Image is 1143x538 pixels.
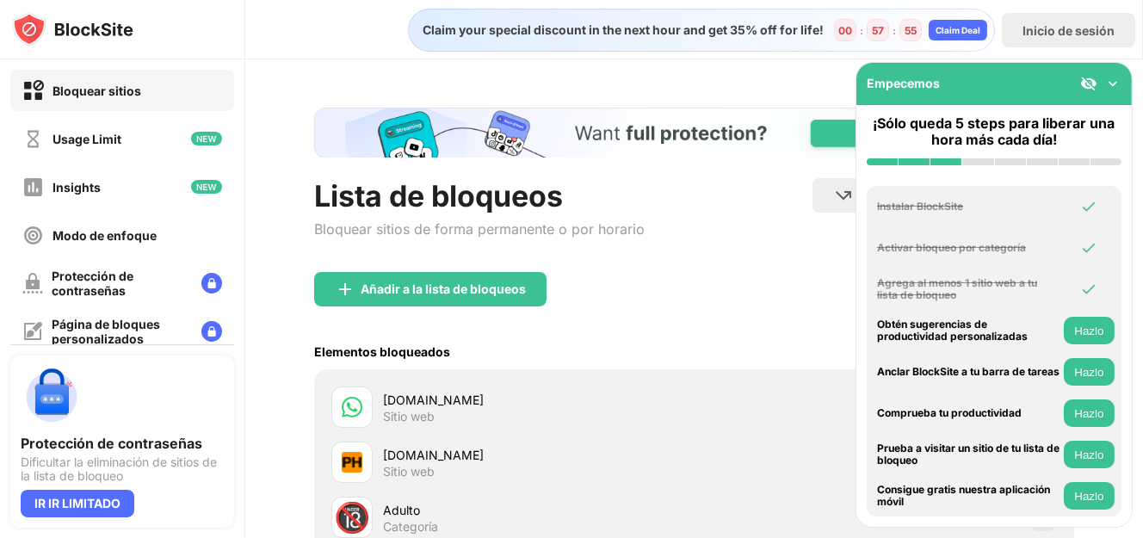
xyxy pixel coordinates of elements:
[383,409,435,424] div: Sitio web
[22,128,44,150] img: time-usage-off.svg
[201,321,222,342] img: lock-menu.svg
[22,273,43,294] img: password-protection-off.svg
[856,21,867,40] div: :
[21,366,83,428] img: push-password-protection.svg
[1064,358,1115,386] button: Hazlo
[872,24,884,37] div: 57
[52,317,188,346] div: Página de bloques personalizados
[383,519,438,535] div: Categoría
[12,12,133,46] img: logo-blocksite.svg
[1064,441,1115,468] button: Hazlo
[877,201,1060,213] div: Instalar BlockSite
[314,108,1075,158] iframe: Banner
[53,132,121,146] div: Usage Limit
[342,452,362,473] img: favicons
[838,24,852,37] div: 00
[1080,281,1097,298] img: omni-check.svg
[53,83,141,98] div: Bloquear sitios
[191,180,222,194] img: new-icon.svg
[334,500,370,535] div: 🔞
[201,273,222,294] img: lock-menu.svg
[22,321,43,342] img: customize-block-page-off.svg
[22,176,44,198] img: insights-off.svg
[1023,23,1115,38] div: Inicio de sesión
[52,269,188,298] div: Protección de contraseñas
[21,490,134,517] div: IR IR LIMITADO
[877,277,1060,302] div: Agrega al menos 1 sitio web a tu lista de bloqueo
[1064,399,1115,427] button: Hazlo
[877,484,1060,509] div: Consigue gratis nuestra aplicación móvil
[191,132,222,145] img: new-icon.svg
[53,228,157,243] div: Modo de enfoque
[1080,239,1097,257] img: omni-check.svg
[877,407,1060,419] div: Comprueba tu productividad
[1080,198,1097,215] img: omni-check.svg
[877,442,1060,467] div: Prueba a visitar un sitio de tu lista de bloqueo
[383,464,435,479] div: Sitio web
[877,318,1060,343] div: Obtén sugerencias de productividad personalizadas
[22,80,44,102] img: block-on.svg
[877,242,1060,254] div: Activar bloqueo por categoría
[1064,482,1115,510] button: Hazlo
[383,446,695,464] div: [DOMAIN_NAME]
[1080,75,1097,92] img: eye-not-visible.svg
[21,435,224,452] div: Protección de contraseñas
[889,21,899,40] div: :
[314,220,645,238] div: Bloquear sitios de forma permanente o por horario
[342,397,362,417] img: favicons
[877,366,1060,378] div: Anclar BlockSite a tu barra de tareas
[53,180,101,195] div: Insights
[905,24,917,37] div: 55
[314,344,450,359] div: Elementos bloqueados
[1104,75,1121,92] img: omni-setup-toggle.svg
[361,282,526,296] div: Añadir a la lista de bloqueos
[936,25,980,35] div: Claim Deal
[1064,317,1115,344] button: Hazlo
[22,225,44,246] img: focus-off.svg
[867,115,1121,148] div: ¡Sólo queda 5 steps para liberar una hora más cada día!
[867,76,940,90] div: Empecemos
[412,22,824,38] div: Claim your special discount in the next hour and get 35% off for life!
[314,178,645,213] div: Lista de bloqueos
[383,391,695,409] div: [DOMAIN_NAME]
[21,455,224,483] div: Dificultar la eliminación de sitios de la lista de bloqueo
[383,501,695,519] div: Adulto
